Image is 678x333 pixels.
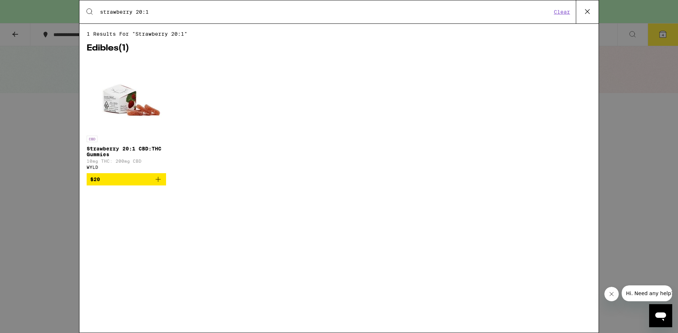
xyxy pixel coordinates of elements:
span: 1 results for "strawberry 20:1" [87,31,591,37]
p: 10mg THC: 200mg CBD [87,159,166,163]
a: Open page for Strawberry 20:1 CBD:THC Gummies from WYLD [87,60,166,173]
p: Strawberry 20:1 CBD:THC Gummies [87,146,166,157]
span: $20 [90,176,100,182]
iframe: Message from company [622,285,672,301]
h2: Edibles ( 1 ) [87,44,591,53]
div: WYLD [87,165,166,170]
span: Hi. Need any help? [4,5,52,11]
iframe: Close message [604,287,619,301]
input: Search for products & categories [100,9,552,15]
img: WYLD - Strawberry 20:1 CBD:THC Gummies [90,60,162,132]
iframe: Button to launch messaging window [649,304,672,327]
button: Clear [552,9,572,15]
button: Add to bag [87,173,166,185]
p: CBD [87,136,97,142]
